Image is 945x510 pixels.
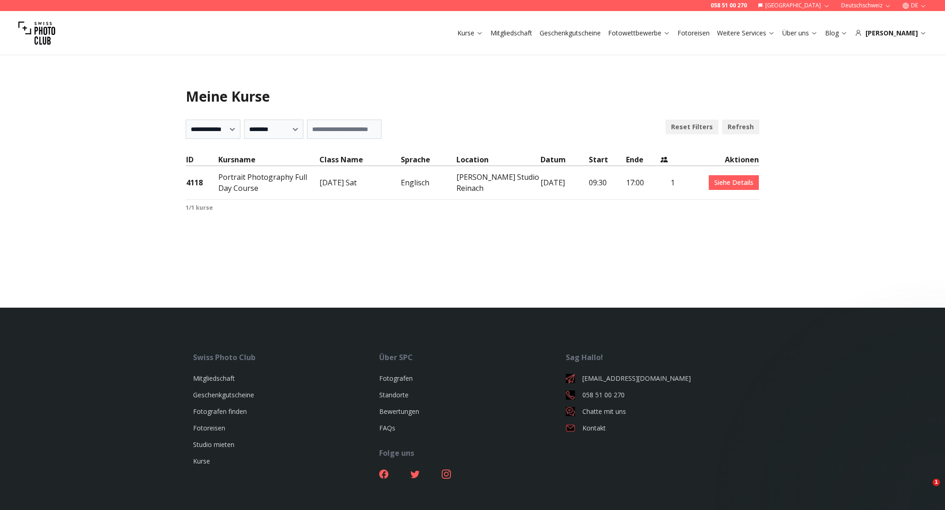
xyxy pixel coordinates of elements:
[540,154,588,166] th: Datum
[677,29,710,38] a: Fotoreisen
[218,154,319,166] th: Kursname
[186,88,759,105] h1: Meine Kurse
[193,440,234,449] a: Studio mieten
[588,166,626,200] td: 09:30
[218,166,319,200] td: Portrait Photography Full Day Course
[588,154,626,166] th: Start
[566,407,752,416] a: Chatte mit uns
[855,29,927,38] div: [PERSON_NAME]
[566,390,752,400] a: 058 51 00 270
[779,27,821,40] button: Über uns
[675,154,759,166] th: Aktionen
[825,29,848,38] a: Blog
[933,479,940,486] span: 1
[379,352,565,363] div: Über SPC
[674,27,713,40] button: Fotoreisen
[319,166,401,200] td: [DATE] Sat
[186,154,218,166] th: ID
[193,407,247,416] a: Fotografen finden
[711,2,747,9] a: 058 51 00 270
[728,122,754,132] b: Refresh
[193,424,225,432] a: Fotoreisen
[914,479,936,501] iframe: Intercom live chat
[626,166,660,200] td: 17:00
[186,166,218,200] td: 4118
[456,166,540,200] td: [PERSON_NAME] Studio Reinach
[821,27,851,40] button: Blog
[626,154,660,166] th: Ende
[319,154,401,166] th: Class Name
[671,122,713,132] b: Reset Filters
[18,15,55,52] img: Swiss photo club
[713,27,779,40] button: Weitere Services
[782,29,818,38] a: Über uns
[193,374,235,383] a: Mitgliedschaft
[566,352,752,363] div: Sag Hallo!
[490,29,532,38] a: Mitgliedschaft
[536,27,604,40] button: Geschenkgutscheine
[456,154,540,166] th: Location
[666,120,718,134] button: Reset Filters
[379,407,419,416] a: Bewertungen
[608,29,670,38] a: Fotowettbewerbe
[457,29,483,38] a: Kurse
[193,457,210,465] a: Kurse
[540,166,588,200] td: [DATE]
[379,447,565,458] div: Folge uns
[566,424,752,433] a: Kontakt
[400,166,456,200] td: Englisch
[379,374,413,383] a: Fotografen
[660,166,675,200] td: 1
[379,390,409,399] a: Standorte
[379,424,395,432] a: FAQs
[540,29,601,38] a: Geschenkgutscheine
[400,154,456,166] th: Sprache
[193,390,254,399] a: Geschenkgutscheine
[722,120,759,134] button: Refresh
[186,203,213,212] b: 1 / 1 kurse
[193,352,379,363] div: Swiss Photo Club
[604,27,674,40] button: Fotowettbewerbe
[454,27,487,40] button: Kurse
[709,175,759,190] a: Siehe Details
[566,374,752,383] a: [EMAIL_ADDRESS][DOMAIN_NAME]
[487,27,536,40] button: Mitgliedschaft
[717,29,775,38] a: Weitere Services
